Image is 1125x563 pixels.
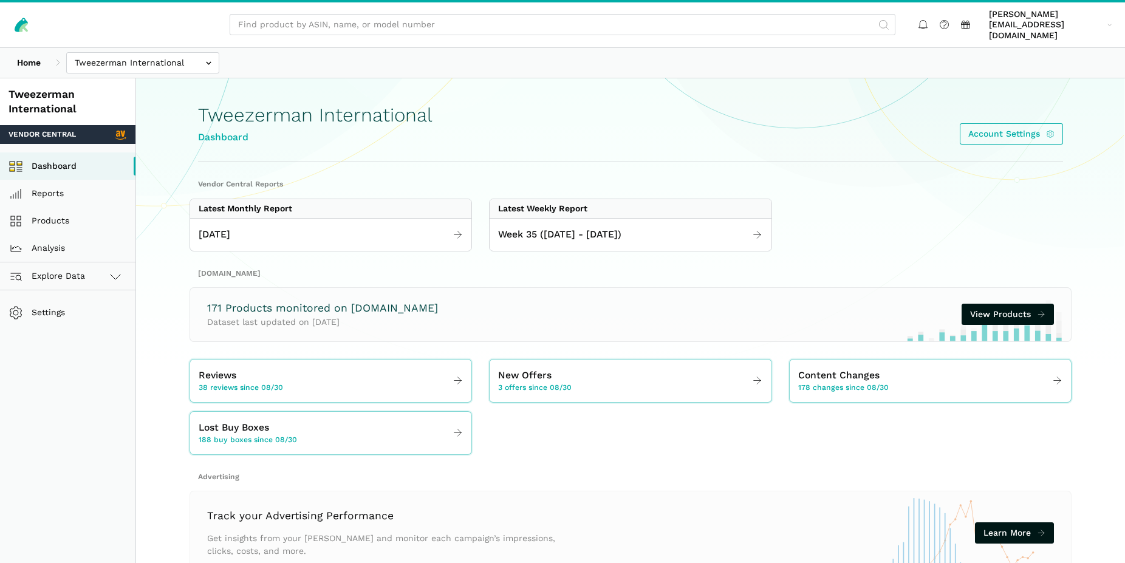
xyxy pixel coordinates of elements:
h3: Track your Advertising Performance [207,508,562,524]
input: Find product by ASIN, name, or model number [230,14,895,35]
a: Account Settings [960,123,1064,145]
span: 3 offers since 08/30 [498,383,572,394]
span: Learn More [983,527,1031,539]
a: Reviews 38 reviews since 08/30 [190,364,471,398]
span: New Offers [498,368,552,383]
h1: Tweezerman International [198,104,433,126]
a: [DATE] [190,223,471,247]
span: 178 changes since 08/30 [798,383,889,394]
span: Content Changes [798,368,880,383]
h2: [DOMAIN_NAME] [198,268,1063,279]
span: [PERSON_NAME][EMAIL_ADDRESS][DOMAIN_NAME] [989,9,1103,41]
h2: Advertising [198,472,1063,483]
span: [DATE] [199,227,230,242]
div: Tweezerman International [9,87,127,117]
a: Content Changes 178 changes since 08/30 [790,364,1071,398]
div: Dashboard [198,130,433,145]
span: Reviews [199,368,236,383]
a: Learn More [975,522,1055,544]
span: Explore Data [13,269,85,284]
span: View Products [970,308,1031,321]
div: Latest Monthly Report [199,203,292,214]
span: Week 35 ([DATE] - [DATE]) [498,227,621,242]
a: View Products [962,304,1055,325]
p: Get insights from your [PERSON_NAME] and monitor each campaign’s impressions, clicks, costs, and ... [207,532,562,558]
span: Vendor Central [9,129,76,140]
div: Latest Weekly Report [498,203,587,214]
a: [PERSON_NAME][EMAIL_ADDRESS][DOMAIN_NAME] [985,7,1116,43]
a: New Offers 3 offers since 08/30 [490,364,771,398]
h3: 171 Products monitored on [DOMAIN_NAME] [207,301,438,316]
a: Home [9,52,49,73]
h2: Vendor Central Reports [198,179,1063,190]
a: Lost Buy Boxes 188 buy boxes since 08/30 [190,416,471,450]
input: Tweezerman International [66,52,219,73]
span: 188 buy boxes since 08/30 [199,435,297,446]
span: Lost Buy Boxes [199,420,269,435]
a: Week 35 ([DATE] - [DATE]) [490,223,771,247]
span: 38 reviews since 08/30 [199,383,283,394]
p: Dataset last updated on [DATE] [207,316,438,329]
